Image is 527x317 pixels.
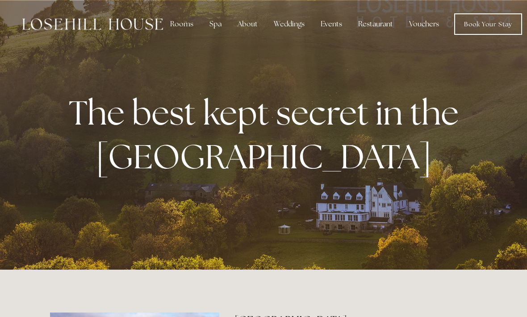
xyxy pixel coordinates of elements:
[163,15,201,33] div: Rooms
[314,15,349,33] div: Events
[230,15,265,33] div: About
[267,15,312,33] div: Weddings
[402,15,446,33] a: Vouchers
[454,13,522,35] a: Book Your Stay
[22,18,163,30] img: Losehill House
[202,15,229,33] div: Spa
[351,15,400,33] div: Restaurant
[69,91,466,178] strong: The best kept secret in the [GEOGRAPHIC_DATA]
